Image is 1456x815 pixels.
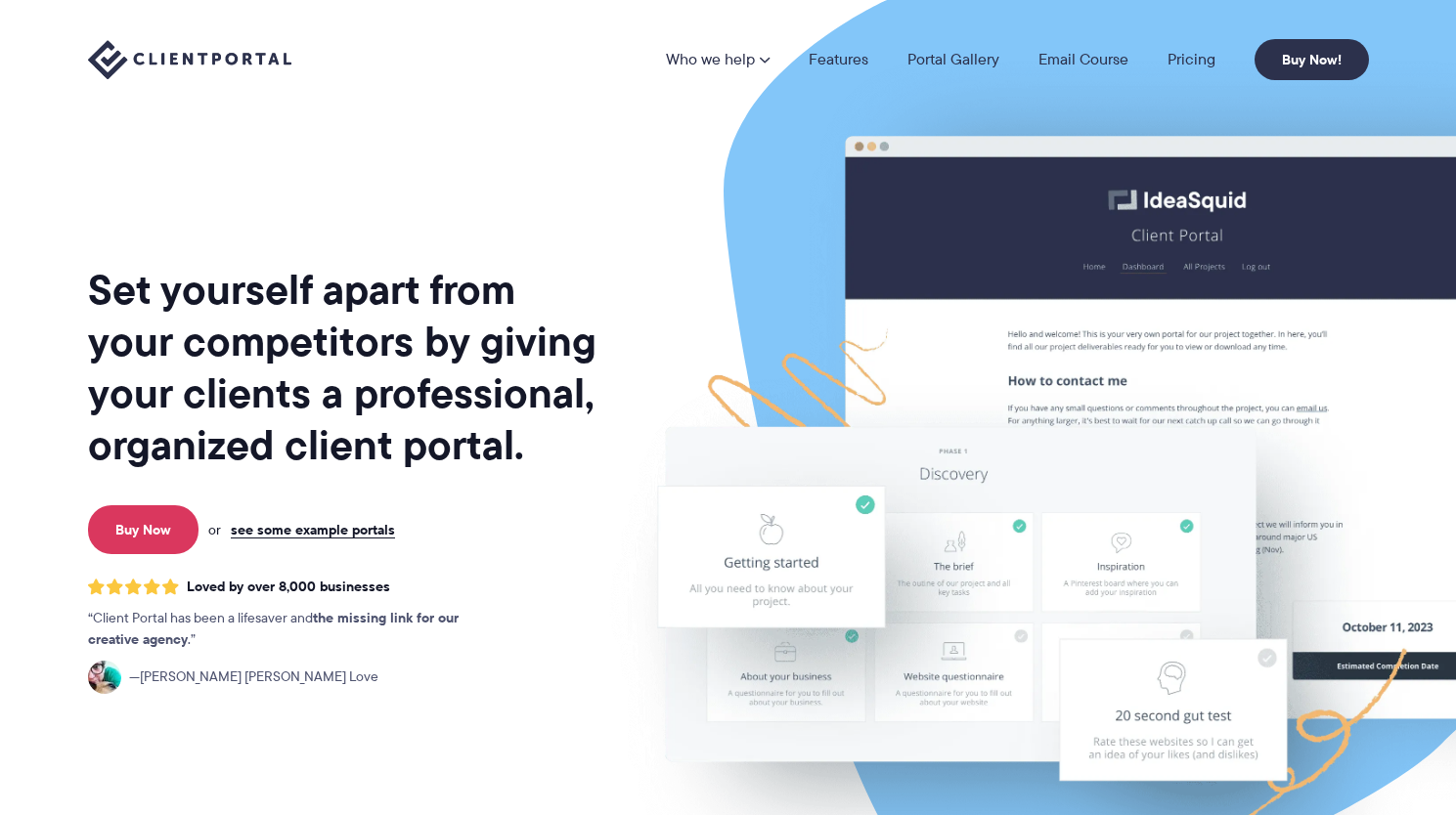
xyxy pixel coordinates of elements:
[208,521,221,538] span: or
[666,52,770,67] a: Who we help
[1038,52,1128,67] a: Email Course
[187,579,390,595] span: Loved by over 8,000 businesses
[907,52,999,67] a: Portal Gallery
[231,521,395,538] a: see some example portals
[88,264,600,471] h1: Set yourself apart from your competitors by giving your clients a professional, organized client ...
[1255,39,1369,80] a: Buy Now!
[1168,52,1215,67] a: Pricing
[88,505,199,554] a: Buy Now
[88,607,459,650] strong: the missing link for our creative agency
[88,608,499,651] p: Client Portal has been a lifesaver and .
[809,52,868,67] a: Features
[129,666,378,688] span: [PERSON_NAME] [PERSON_NAME] Love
